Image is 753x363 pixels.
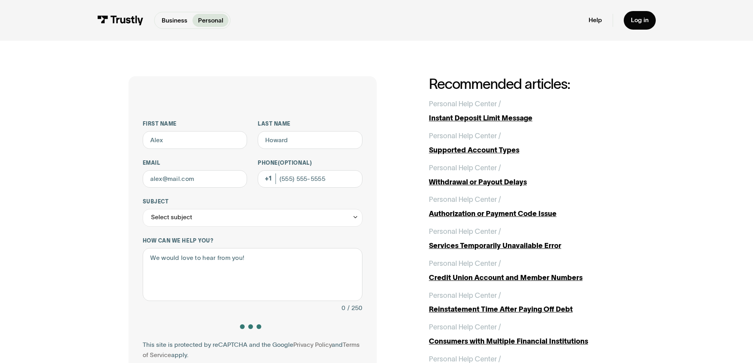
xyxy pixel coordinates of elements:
[429,258,625,283] a: Personal Help Center /Credit Union Account and Member Numbers
[429,163,501,173] div: Personal Help Center /
[342,303,345,314] div: 0
[258,131,362,149] input: Howard
[143,131,247,149] input: Alex
[429,76,625,92] h2: Recommended articles:
[429,241,625,251] div: Services Temporarily Unavailable Error
[258,120,362,128] label: Last name
[429,113,625,124] div: Instant Deposit Limit Message
[631,16,649,24] div: Log in
[293,341,332,348] a: Privacy Policy
[97,15,143,25] img: Trustly Logo
[143,170,247,188] input: alex@mail.com
[429,99,625,124] a: Personal Help Center /Instant Deposit Limit Message
[429,145,625,156] div: Supported Account Types
[429,258,501,269] div: Personal Help Center /
[429,131,501,141] div: Personal Help Center /
[429,290,501,301] div: Personal Help Center /
[278,160,312,166] span: (Optional)
[198,16,223,25] p: Personal
[162,16,187,25] p: Business
[429,131,625,156] a: Personal Help Center /Supported Account Types
[429,163,625,188] a: Personal Help Center /Withdrawal or Payout Delays
[192,14,228,27] a: Personal
[143,340,362,361] div: This site is protected by reCAPTCHA and the Google and apply.
[151,212,192,223] div: Select subject
[429,322,625,347] a: Personal Help Center /Consumers with Multiple Financial Institutions
[429,304,625,315] div: Reinstatement Time After Paying Off Debt
[347,303,362,314] div: / 250
[429,322,501,333] div: Personal Help Center /
[156,14,192,27] a: Business
[429,194,501,205] div: Personal Help Center /
[429,194,625,219] a: Personal Help Center /Authorization or Payment Code Issue
[143,120,247,128] label: First name
[589,16,602,24] a: Help
[429,290,625,315] a: Personal Help Center /Reinstatement Time After Paying Off Debt
[429,273,625,283] div: Credit Union Account and Member Numbers
[143,198,362,205] label: Subject
[258,170,362,188] input: (555) 555-5555
[143,160,247,167] label: Email
[429,209,625,219] div: Authorization or Payment Code Issue
[429,177,625,188] div: Withdrawal or Payout Delays
[143,237,362,245] label: How can we help you?
[429,336,625,347] div: Consumers with Multiple Financial Institutions
[258,160,362,167] label: Phone
[429,226,501,237] div: Personal Help Center /
[624,11,656,30] a: Log in
[429,226,625,251] a: Personal Help Center /Services Temporarily Unavailable Error
[429,99,501,109] div: Personal Help Center /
